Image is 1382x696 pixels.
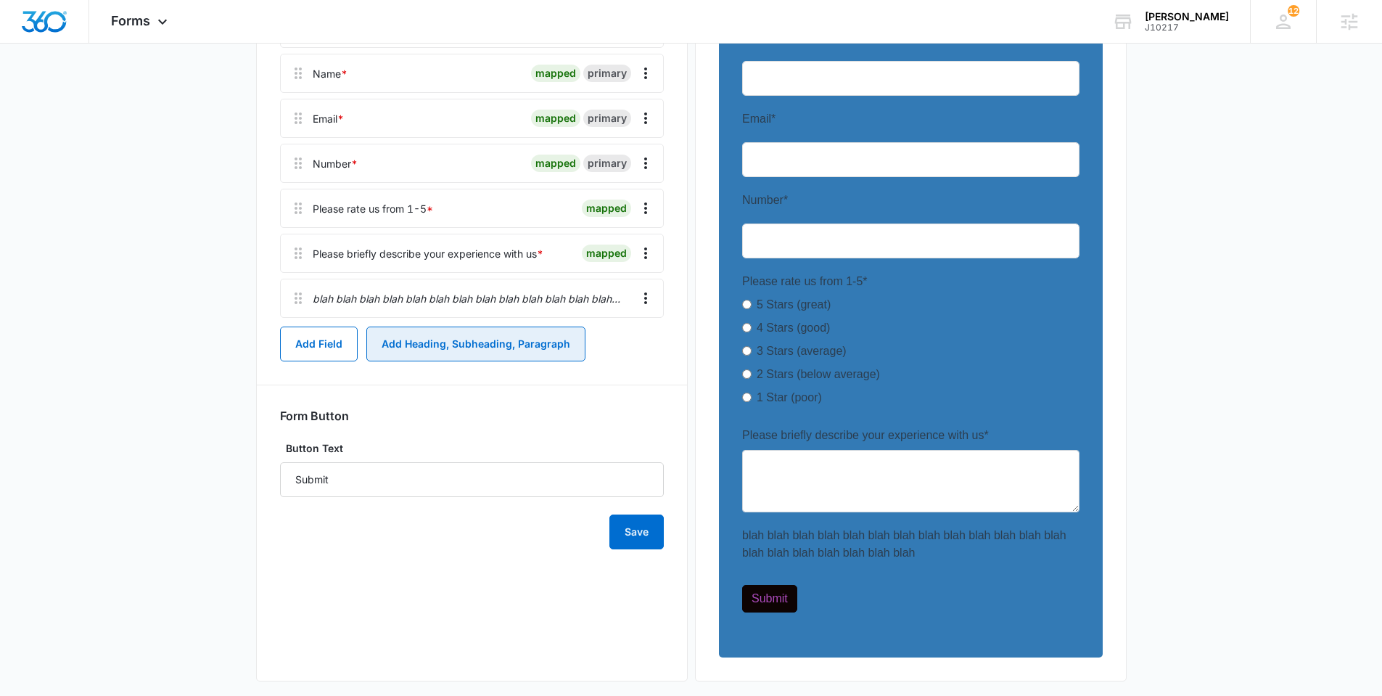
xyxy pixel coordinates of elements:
div: primary [583,65,631,82]
button: Add Field [280,327,358,361]
button: Overflow Menu [634,197,657,220]
div: mapped [531,65,580,82]
div: notifications count [1288,5,1299,17]
button: Overflow Menu [634,287,657,310]
label: 4 Stars (good) [15,343,88,360]
button: Save [609,515,664,549]
div: Number [313,156,358,171]
button: Add Heading, Subheading, Paragraph [366,327,585,361]
div: mapped [531,110,580,127]
label: 2 Stars (below average) [15,389,138,406]
button: Overflow Menu [634,152,657,175]
button: Overflow Menu [634,242,657,265]
div: mapped [531,155,580,172]
button: Overflow Menu [634,62,657,85]
div: Email [313,111,344,126]
label: Button Text [280,441,664,457]
div: account id [1145,22,1229,33]
button: Overflow Menu [634,107,657,130]
span: Forms [111,13,150,28]
div: Name [313,66,347,81]
div: mapped [582,200,631,217]
label: 5 Stars (great) [15,319,89,337]
div: primary [583,155,631,172]
label: 1 Star (poor) [15,412,80,430]
h3: Form Button [280,409,349,423]
div: account name [1145,11,1229,22]
div: Please rate us from 1-5 [313,201,433,216]
div: primary [583,110,631,127]
label: 3 Stars (average) [15,366,104,383]
span: 12 [1288,5,1299,17]
p: blah blah blah blah blah blah blah blah blah blah blah blah blah blah blah blah blah blah blah blah [313,291,622,306]
div: Please briefly describe your experience with us [313,246,543,261]
div: mapped [582,245,631,262]
span: Submit [9,615,46,628]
